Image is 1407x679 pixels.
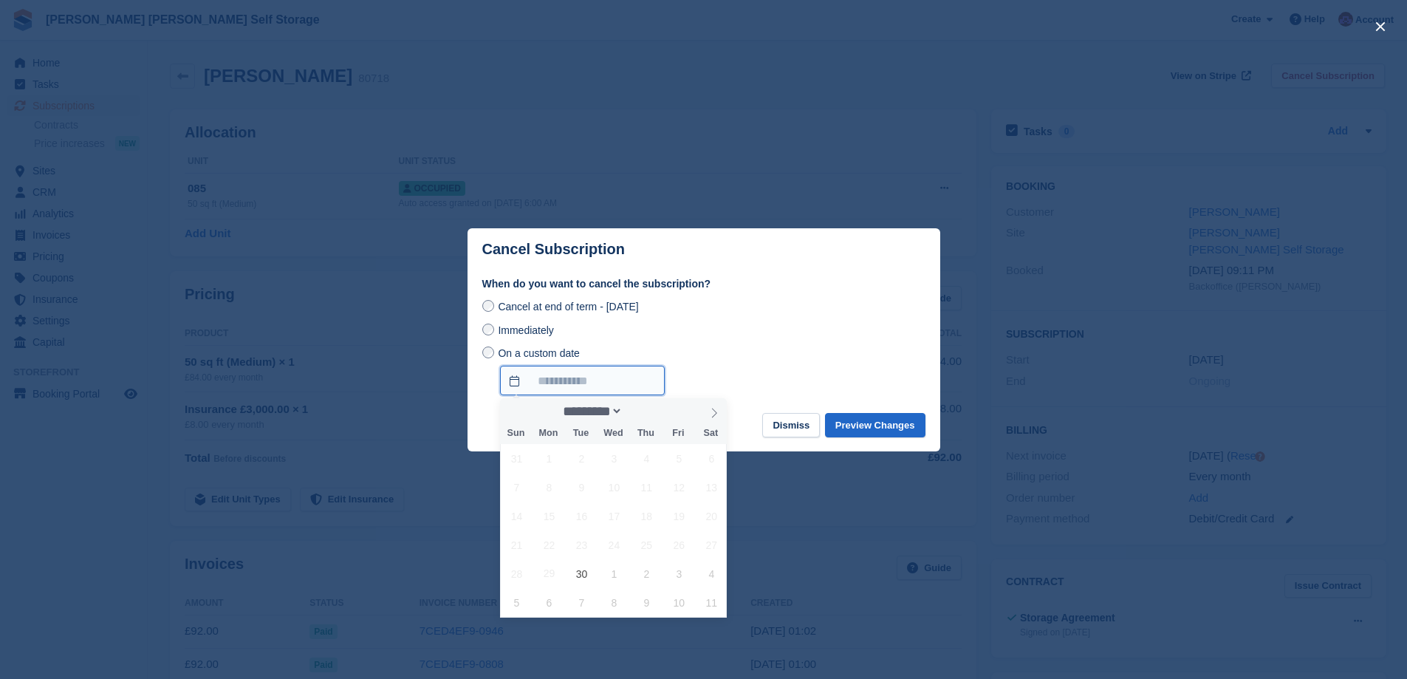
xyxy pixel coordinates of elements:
span: October 7, 2025 [567,588,596,617]
span: September 7, 2025 [502,473,531,502]
span: September 29, 2025 [535,559,564,588]
input: Immediately [482,324,494,335]
span: September 10, 2025 [600,473,629,502]
span: Immediately [498,324,553,336]
span: September 23, 2025 [567,530,596,559]
span: September 1, 2025 [535,444,564,473]
span: September 18, 2025 [632,502,661,530]
span: Sun [500,429,533,438]
span: September 13, 2025 [697,473,726,502]
span: October 1, 2025 [600,559,629,588]
span: August 31, 2025 [502,444,531,473]
span: September 28, 2025 [502,559,531,588]
span: September 3, 2025 [600,444,629,473]
span: September 6, 2025 [697,444,726,473]
button: Dismiss [762,413,820,437]
span: Cancel at end of term - [DATE] [498,301,638,313]
p: Cancel Subscription [482,241,625,258]
span: September 2, 2025 [567,444,596,473]
span: Wed [597,429,629,438]
span: September 20, 2025 [697,502,726,530]
span: Tue [564,429,597,438]
span: September 16, 2025 [567,502,596,530]
span: September 8, 2025 [535,473,564,502]
span: September 24, 2025 [600,530,629,559]
span: October 10, 2025 [665,588,694,617]
button: Preview Changes [825,413,925,437]
span: On a custom date [498,347,580,359]
span: Sat [694,429,727,438]
span: September 11, 2025 [632,473,661,502]
span: October 11, 2025 [697,588,726,617]
span: Fri [662,429,694,438]
span: September 30, 2025 [567,559,596,588]
select: Month [558,403,623,419]
span: September 12, 2025 [665,473,694,502]
span: September 21, 2025 [502,530,531,559]
label: When do you want to cancel the subscription? [482,276,925,292]
input: Cancel at end of term - [DATE] [482,300,494,312]
span: October 6, 2025 [535,588,564,617]
span: October 3, 2025 [665,559,694,588]
input: On a custom date [482,347,494,358]
span: September 4, 2025 [632,444,661,473]
input: On a custom date [500,366,665,395]
span: September 27, 2025 [697,530,726,559]
span: September 15, 2025 [535,502,564,530]
span: October 2, 2025 [632,559,661,588]
span: September 5, 2025 [665,444,694,473]
span: October 4, 2025 [697,559,726,588]
span: September 14, 2025 [502,502,531,530]
span: Thu [629,429,662,438]
span: September 26, 2025 [665,530,694,559]
span: October 9, 2025 [632,588,661,617]
input: Year [623,403,669,419]
span: October 5, 2025 [502,588,531,617]
span: September 25, 2025 [632,530,661,559]
button: close [1369,15,1392,38]
span: September 17, 2025 [600,502,629,530]
span: October 8, 2025 [600,588,629,617]
span: September 22, 2025 [535,530,564,559]
span: September 19, 2025 [665,502,694,530]
span: Mon [532,429,564,438]
span: September 9, 2025 [567,473,596,502]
